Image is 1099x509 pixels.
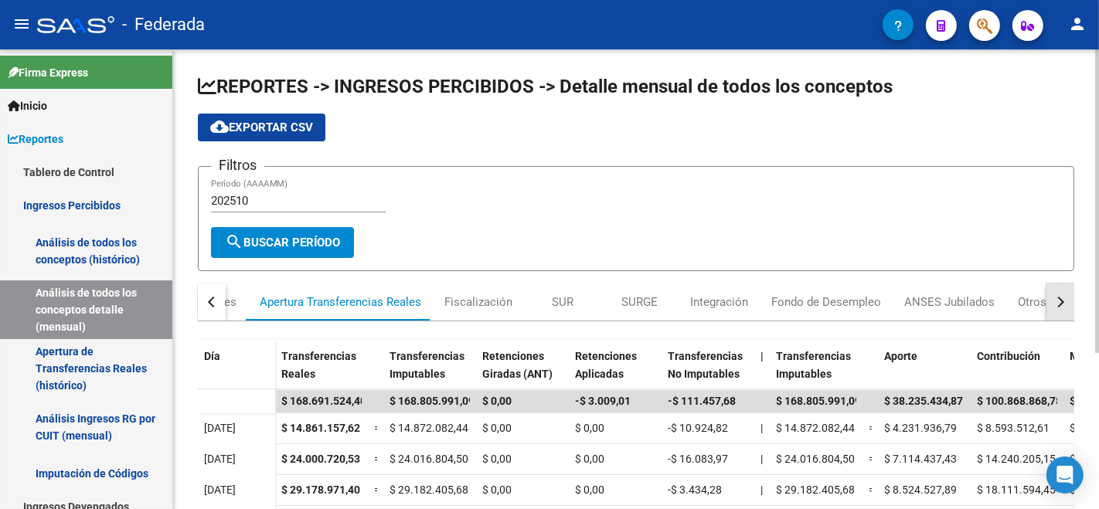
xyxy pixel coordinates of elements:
[884,350,917,362] span: Aporte
[482,453,512,465] span: $ 0,00
[1068,15,1087,33] mat-icon: person
[869,453,875,465] span: =
[668,350,743,380] span: Transferencias No Imputables
[668,422,728,434] span: -$ 10.924,82
[622,294,658,310] div: SURGE
[977,395,1062,407] span: $ 100.868.868,78
[754,340,770,405] datatable-header-cell: |
[374,453,380,465] span: =
[8,131,63,148] span: Reportes
[275,340,368,405] datatable-header-cell: Transferencias Reales
[204,350,220,362] span: Día
[225,232,243,251] mat-icon: search
[776,484,855,496] span: $ 29.182.405,68
[281,453,360,465] span: $ 24.000.720,53
[210,120,313,134] span: Exportar CSV
[668,484,722,496] span: -$ 3.434,28
[210,117,229,136] mat-icon: cloud_download
[904,294,995,310] div: ANSES Jubilados
[776,395,861,407] span: $ 168.805.991,09
[383,340,476,405] datatable-header-cell: Transferencias Imputables
[760,484,763,496] span: |
[211,227,354,258] button: Buscar Período
[122,8,205,42] span: - Federada
[668,395,736,407] span: -$ 111.457,68
[776,422,855,434] span: $ 14.872.082,44
[1018,294,1094,310] div: Otros ingresos
[771,294,881,310] div: Fondo de Desempleo
[878,340,971,405] datatable-header-cell: Aporte
[482,484,512,496] span: $ 0,00
[476,340,569,405] datatable-header-cell: Retenciones Giradas (ANT)
[12,15,31,33] mat-icon: menu
[977,422,1050,434] span: $ 8.593.512,61
[690,294,748,310] div: Integración
[204,422,236,434] span: [DATE]
[869,484,875,496] span: =
[281,422,360,434] span: $ 14.861.157,62
[575,422,604,434] span: $ 0,00
[374,422,380,434] span: =
[8,64,88,81] span: Firma Express
[977,350,1040,362] span: Contribución
[760,350,764,362] span: |
[482,422,512,434] span: $ 0,00
[198,76,893,97] span: REPORTES -> INGRESOS PERCIBIDOS -> Detalle mensual de todos los conceptos
[884,422,957,434] span: $ 4.231.936,79
[211,154,264,176] h3: Filtros
[8,97,47,114] span: Inicio
[575,350,637,380] span: Retenciones Aplicadas
[977,484,1056,496] span: $ 18.111.594,45
[884,453,957,465] span: $ 7.114.437,43
[390,350,464,380] span: Transferencias Imputables
[884,395,963,407] span: $ 38.235.434,87
[204,484,236,496] span: [DATE]
[760,453,763,465] span: |
[884,484,957,496] span: $ 8.524.527,89
[770,340,863,405] datatable-header-cell: Transferencias Imputables
[281,395,366,407] span: $ 168.691.524,40
[977,453,1056,465] span: $ 14.240.205,15
[1046,456,1084,494] div: Open Intercom Messenger
[390,422,468,434] span: $ 14.872.082,44
[390,484,468,496] span: $ 29.182.405,68
[869,422,875,434] span: =
[198,114,325,141] button: Exportar CSV
[198,340,275,405] datatable-header-cell: Día
[776,350,851,380] span: Transferencias Imputables
[390,453,468,465] span: $ 24.016.804,50
[569,340,662,405] datatable-header-cell: Retenciones Aplicadas
[260,294,421,310] div: Apertura Transferencias Reales
[668,453,728,465] span: -$ 16.083,97
[204,453,236,465] span: [DATE]
[552,294,573,310] div: SUR
[662,340,754,405] datatable-header-cell: Transferencias No Imputables
[776,453,855,465] span: $ 24.016.804,50
[225,236,340,249] span: Buscar Período
[575,484,604,496] span: $ 0,00
[575,453,604,465] span: $ 0,00
[482,395,512,407] span: $ 0,00
[281,350,356,380] span: Transferencias Reales
[971,340,1063,405] datatable-header-cell: Contribución
[374,484,380,496] span: =
[760,422,763,434] span: |
[444,294,512,310] div: Fiscalización
[390,395,475,407] span: $ 168.805.991,09
[482,350,553,380] span: Retenciones Giradas (ANT)
[575,395,631,407] span: -$ 3.009,01
[281,484,360,496] span: $ 29.178.971,40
